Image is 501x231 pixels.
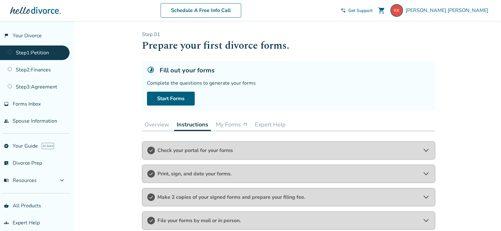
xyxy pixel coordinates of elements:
span: Print, sign, and date your forms. [157,170,420,177]
span: shopping_basket [4,203,9,208]
span: inbox [4,101,9,106]
span: Check your portal for your forms [157,147,420,154]
h1: Prepare your first divorce forms. [142,38,435,53]
span: phone_in_talk [341,8,346,13]
span: File your forms by mail or in person. [157,217,420,224]
span: [PERSON_NAME] [PERSON_NAME] [406,7,491,14]
span: people [4,119,9,124]
a: Start Forms [147,92,195,106]
button: Instructions [174,118,211,131]
span: Resources [4,177,37,184]
button: Overview [142,118,172,131]
span: AI beta [42,143,54,149]
span: explore [4,143,9,149]
span: shopping_cart [378,7,385,14]
a: phone_in_talkGet Support [341,8,373,14]
span: expand_more [58,177,66,184]
span: Forms Inbox [13,100,41,107]
span: Get Support [348,8,373,14]
span: groups [4,220,9,225]
span: menu_book [4,178,9,183]
a: Schedule A Free Info Call [161,3,241,18]
button: Expert Help [252,118,288,131]
img: kkastner0@gmail.com [390,4,403,17]
span: Make 2 copies of your signed forms and prepare your filing fee. [157,194,420,201]
button: My Forms [213,118,250,131]
span: list_alt_check [4,161,9,166]
span: flag_2 [4,33,9,38]
h5: Fill out your forms [160,66,215,75]
img: ... [243,123,247,126]
div: Complete the questions to generate your forms [147,80,430,87]
p: Step 0 1 [142,31,435,38]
